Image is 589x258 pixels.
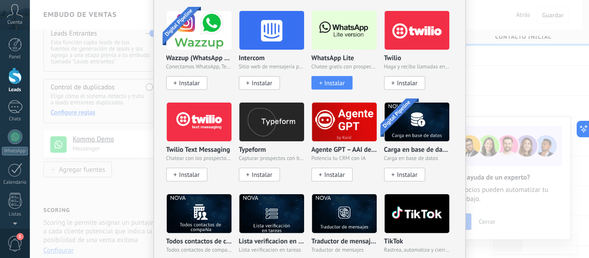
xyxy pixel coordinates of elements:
img: logo_main.png [312,100,377,144]
img: logo_main.png [312,191,377,236]
span: Instalar [252,79,272,87]
button: Instalar [166,76,207,90]
p: Todos contactos de compania via NOVA [166,238,232,246]
p: Twilio Text Messaging [166,146,230,154]
div: WhatsApp Lite [311,10,384,102]
span: 1 [16,233,24,240]
div: Agente GPT – AAI de KWID [311,102,384,194]
span: Rastrea, automatiza y cierra tus leads en Kommo [384,247,450,253]
span: Conectamos WhatsApp, Telegram e Instagram a Kommo [166,64,232,70]
span: Instalar [397,171,417,179]
div: Carga en base de datos via NOVA [384,102,450,194]
button: Instalar [166,168,207,181]
div: Wazzup (WhatsApp & Instagram) [166,10,239,102]
span: Instalar [397,79,417,87]
p: Twilio [384,55,401,62]
span: Chatear con los prospectos usando SMS de Twilio [166,155,232,162]
span: Carga en base de datos [384,155,450,162]
img: logo_main.png [239,8,304,52]
button: Instalar [311,168,352,181]
span: Lista verificacion en tareas [239,247,305,253]
img: logo_main.png [384,100,449,144]
img: logo_main.png [239,191,304,236]
button: Instalar [384,76,425,90]
img: logo_main.png [239,100,304,144]
p: Agente GPT – AAI de KWID [311,146,377,154]
span: Potencia tu CRM con IA [311,155,377,162]
img: logo_main.png [167,100,231,144]
span: Todos contactos de compania [166,247,232,253]
span: Instalar [252,171,272,179]
div: Chats [2,116,28,122]
img: logo_main.png [384,8,449,52]
p: Intercom [239,55,265,62]
img: logo_main.png [167,8,231,52]
div: Typeform [239,102,311,194]
div: Twilio Text Messaging [166,102,239,194]
button: Instalar [239,168,280,181]
span: Haga y reciba llamadas en Kommo con un solo clic [384,64,450,70]
div: Calendario [2,180,28,186]
div: Leads [2,87,28,93]
p: WhatsApp Lite [311,55,354,62]
div: Listas [2,212,28,217]
span: Chatee gratis con prospectos en WhatsApp [311,64,377,70]
div: Twilio [384,10,450,102]
img: logo_main.png [167,191,231,236]
div: Intercom [239,10,311,102]
p: Lista verificacion en tareas via NOVA [239,238,305,246]
span: Traductor de mensajes [311,247,377,253]
button: Instalar [311,76,352,90]
div: Panel [2,54,28,60]
p: Carga en base de datos via NOVA [384,146,450,154]
span: Instalar [324,171,345,179]
p: Typeform [239,146,266,154]
span: Capturar prospectos con bellos formularios [239,155,305,162]
p: Traductor de mensajes via NOVA [311,238,377,246]
span: Cuenta [7,20,22,26]
span: Instalar [179,171,200,179]
button: Instalar [384,168,425,181]
button: Instalar [239,76,280,90]
img: logo_main.png [312,8,377,52]
span: Instalar [179,79,200,87]
p: Wazzup (WhatsApp & Instagram) [166,55,232,62]
p: TikTok [384,238,403,246]
span: Instalar [324,79,345,87]
img: logo_main.png [384,191,449,236]
div: WhatsApp [2,147,28,155]
span: Sitio web de mensajería para empresas [239,64,305,70]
